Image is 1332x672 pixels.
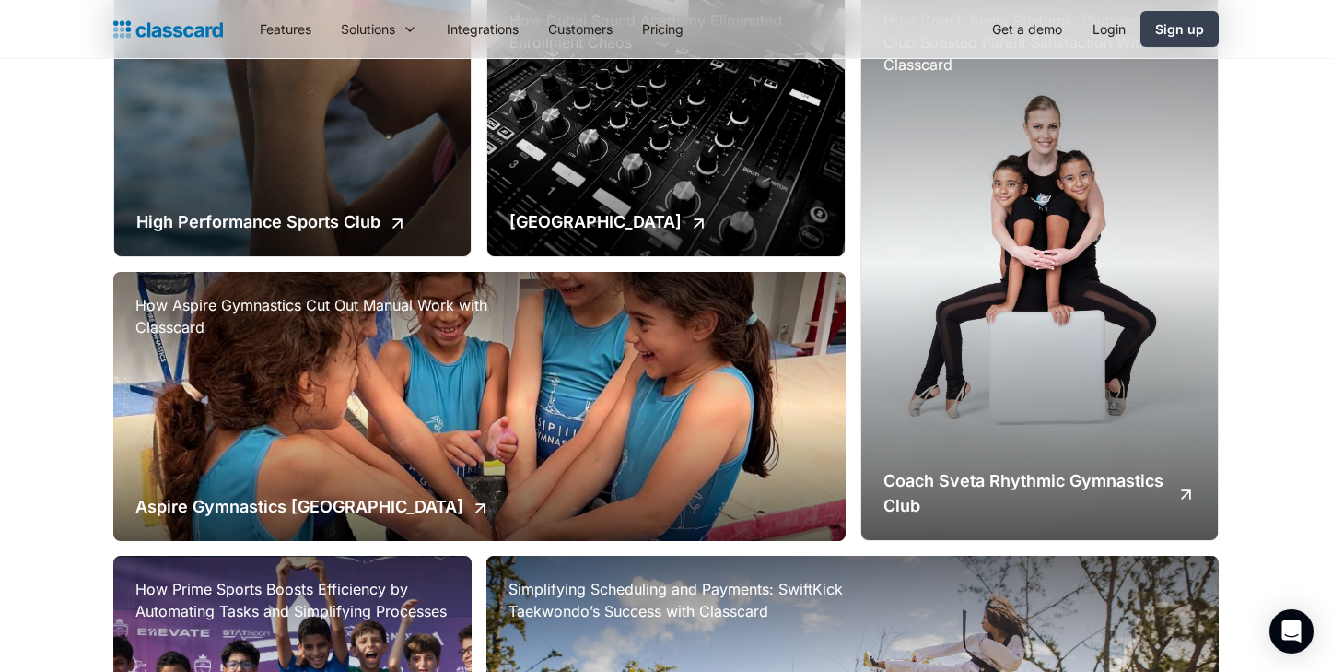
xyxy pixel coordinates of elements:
h2: High Performance Sports Club [136,209,380,234]
h3: Simplifying Scheduling and Payments: SwiftKick Taekwondo’s Success with Classcard [508,578,877,622]
h2: Aspire Gymnastics [GEOGRAPHIC_DATA] [135,494,463,519]
div: Sign up [1155,19,1204,39]
div: Open Intercom Messenger [1269,609,1314,654]
a: How Aspire Gymnastics Cut Out Manual Work with ClasscardAspire Gymnastics [GEOGRAPHIC_DATA] [113,272,846,541]
div: Solutions [341,19,395,39]
a: Get a demo [977,8,1077,50]
a: home [113,17,223,42]
a: Sign up [1140,11,1219,47]
h2: [GEOGRAPHIC_DATA] [509,209,682,234]
div: Solutions [326,8,432,50]
h3: How Aspire Gymnastics Cut Out Manual Work with Classcard [135,294,504,338]
a: Login [1078,8,1140,50]
h3: How Prime Sports Boosts Efficiency by Automating Tasks and Simplifying Processes [135,578,450,622]
a: Features [245,8,326,50]
a: Integrations [432,8,533,50]
a: Pricing [627,8,698,50]
h2: Coach Sveta Rhythmic Gymnastics Club [883,468,1169,518]
a: Customers [533,8,627,50]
